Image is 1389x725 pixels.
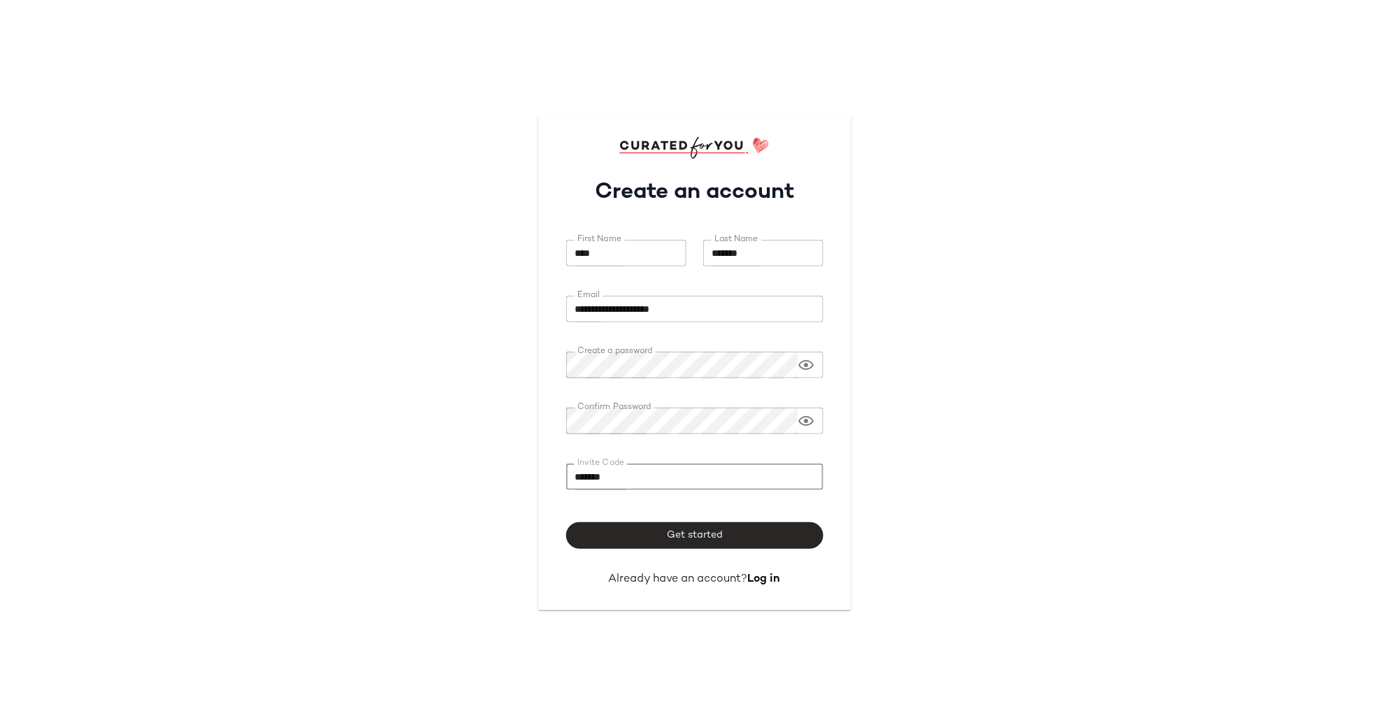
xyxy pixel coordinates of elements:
[619,137,770,158] img: cfy_login_logo.DGdB1djN.svg
[566,159,823,217] h1: Create an account
[666,530,723,541] span: Get started
[609,573,748,585] span: Already have an account?
[748,573,781,585] a: Log in
[566,522,823,549] button: Get started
